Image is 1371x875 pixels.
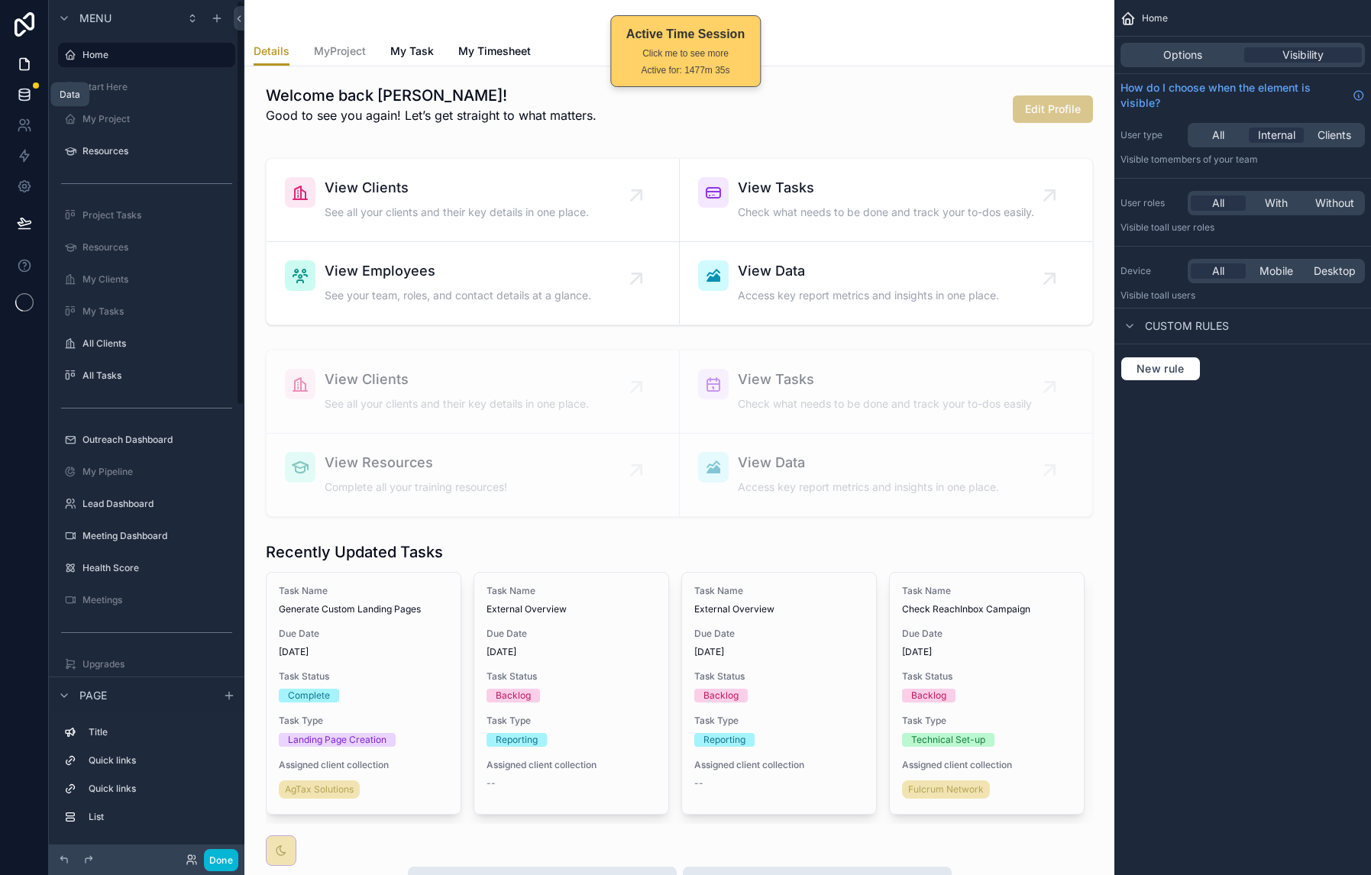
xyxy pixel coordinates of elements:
label: My Clients [82,273,232,286]
label: Device [1120,265,1182,277]
span: Without [1315,195,1354,211]
label: All Clients [82,337,232,350]
span: All [1212,263,1224,279]
span: Custom rules [1145,318,1229,334]
label: Upgrades [82,658,232,670]
label: User type [1120,129,1182,141]
a: Upgrades [58,652,235,676]
a: Health Score [58,556,235,580]
span: Visibility [1282,47,1324,63]
span: Page [79,688,107,703]
div: scrollable content [49,713,244,844]
span: Menu [79,11,112,26]
label: Quick links [89,754,229,767]
a: My Pipeline [58,460,235,484]
span: All user roles [1159,221,1214,233]
a: Project Tasks [58,203,235,228]
span: All [1212,128,1224,143]
span: all users [1159,289,1195,301]
a: Meeting Dashboard [58,524,235,548]
p: Visible to [1120,289,1365,302]
p: Visible to [1120,221,1365,234]
span: New rule [1130,362,1191,376]
label: Meeting Dashboard [82,530,232,542]
a: My Project [58,107,235,131]
label: Outreach Dashboard [82,434,232,446]
a: Resources [58,235,235,260]
label: Start Here [82,81,232,93]
a: Lead Dashboard [58,492,235,516]
label: User roles [1120,197,1182,209]
span: MyProject [314,44,366,59]
span: Desktop [1314,263,1356,279]
a: Details [254,37,289,66]
label: Health Score [82,562,232,574]
button: Done [204,849,238,871]
a: Outreach Dashboard [58,428,235,452]
a: MyProject [314,37,366,68]
span: How do I choose when the element is visible? [1120,80,1347,111]
label: Project Tasks [82,209,232,221]
label: Home [82,49,226,61]
a: Home [58,43,235,67]
a: All Tasks [58,363,235,388]
span: My Timesheet [458,44,531,59]
span: Internal [1258,128,1295,143]
a: How do I choose when the element is visible? [1120,80,1365,111]
a: Resources [58,139,235,163]
span: With [1265,195,1288,211]
label: My Tasks [82,305,232,318]
label: Meetings [82,594,232,606]
span: Members of your team [1159,153,1258,165]
label: Resources [82,241,232,253]
span: Home [1142,12,1168,24]
a: All Clients [58,331,235,356]
label: List [89,811,229,823]
label: All Tasks [82,370,232,382]
button: New rule [1120,357,1201,381]
label: My Pipeline [82,466,232,478]
a: My Timesheet [458,37,531,68]
span: Clients [1318,128,1351,143]
span: All [1212,195,1224,211]
a: My Clients [58,267,235,292]
a: My Task [390,37,434,68]
label: Resources [82,145,232,157]
a: Meetings [58,588,235,612]
p: Visible to [1120,153,1365,166]
span: My Task [390,44,434,59]
span: Mobile [1259,263,1293,279]
div: Active for: 1477m 35s [626,63,745,77]
label: Quick links [89,783,229,795]
span: Details [254,44,289,59]
a: Start Here [58,75,235,99]
div: Click me to see more [626,47,745,60]
label: My Project [82,113,232,125]
label: Title [89,726,229,738]
span: Options [1163,47,1202,63]
div: Active Time Session [626,25,745,44]
a: My Tasks [58,299,235,324]
label: Lead Dashboard [82,498,232,510]
div: Data [60,89,80,101]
